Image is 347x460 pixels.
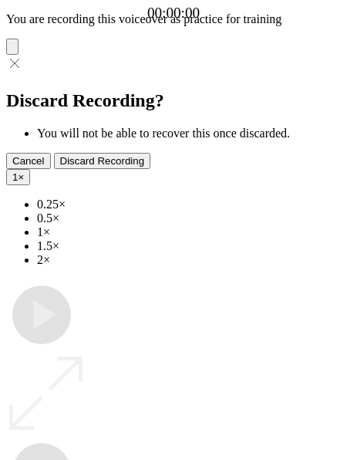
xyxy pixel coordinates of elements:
span: 1 [12,171,18,183]
li: 0.5× [37,211,341,225]
p: You are recording this voiceover as practice for training [6,12,341,26]
h2: Discard Recording? [6,90,341,111]
li: You will not be able to recover this once discarded. [37,127,341,140]
li: 0.25× [37,198,341,211]
a: 00:00:00 [147,5,200,22]
button: Cancel [6,153,51,169]
li: 2× [37,253,341,267]
button: Discard Recording [54,153,151,169]
li: 1.5× [37,239,341,253]
li: 1× [37,225,341,239]
button: 1× [6,169,30,185]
